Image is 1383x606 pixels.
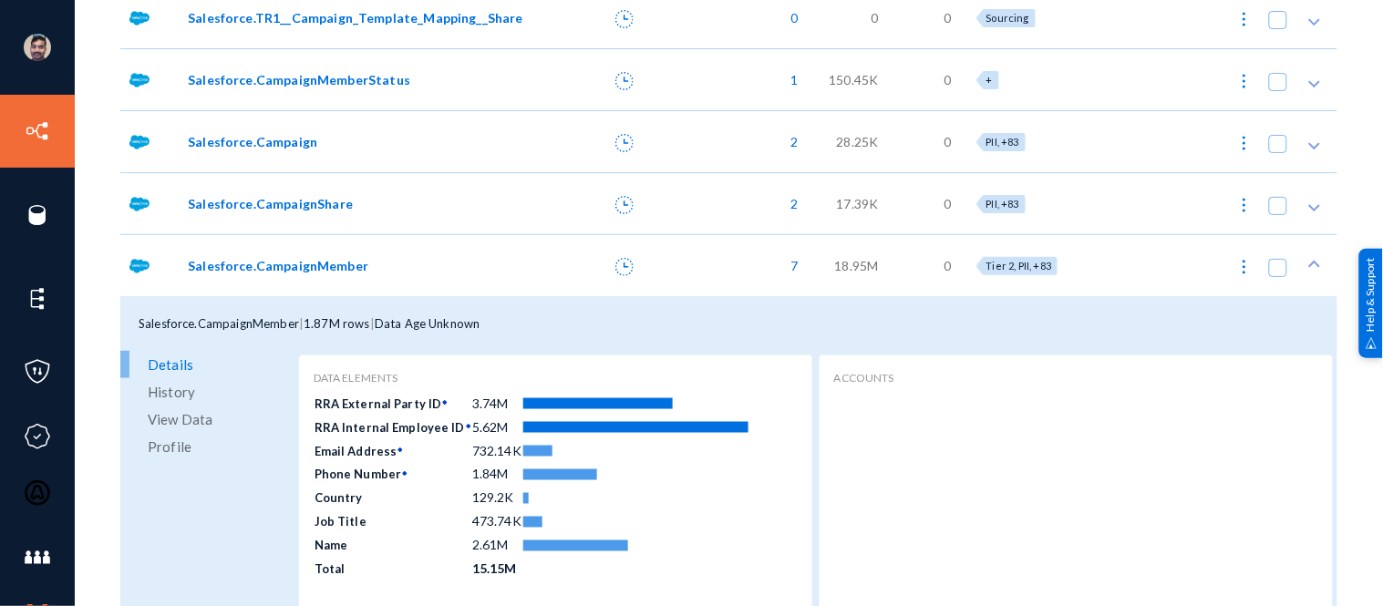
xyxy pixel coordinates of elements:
[1235,196,1254,214] img: icon-more.svg
[188,132,317,151] span: Salesforce.Campaign
[188,70,410,89] span: Salesforce.CampaignMemberStatus
[944,8,952,27] span: 0
[1235,134,1254,152] img: icon-more.svg
[120,378,294,406] a: History
[471,439,522,463] td: 732.14K
[471,510,522,534] td: 473.74K
[944,256,952,275] span: 0
[944,194,952,213] span: 0
[781,132,798,151] span: 2
[986,136,1019,148] span: PII, +83
[139,316,299,331] span: Salesforce.CampaignMember
[986,74,993,86] span: +
[148,378,195,406] span: History
[830,70,879,89] span: 150.45K
[24,358,51,385] img: icon-policies.svg
[24,423,51,450] img: icon-compliance.svg
[781,256,798,275] span: 7
[24,285,51,313] img: icon-elements.svg
[24,201,51,229] img: icon-sources.svg
[471,558,522,581] td: 15.15M
[148,406,212,433] span: View Data
[24,544,51,571] img: icon-members.svg
[120,351,294,378] a: Details
[781,70,798,89] span: 1
[299,316,304,331] span: |
[944,70,952,89] span: 0
[24,34,51,61] img: ACg8ocK1ZkZ6gbMmCU1AeqPIsBvrTWeY1xNXvgxNjkUXxjcqAiPEIvU=s96-c
[120,406,294,433] a: View Data
[314,392,471,414] td: RRA External Party ID
[129,256,150,276] img: salesforce.png
[471,487,522,510] td: 129.2K
[304,316,370,331] span: 1.87M rows
[1235,72,1254,90] img: icon-more.svg
[1235,10,1254,28] img: icon-more.svg
[837,132,879,151] span: 28.25K
[986,260,1052,272] span: Tier 2, PII, +83
[188,194,353,213] span: Salesforce.CampaignShare
[129,132,150,152] img: salesforce.png
[375,316,480,331] span: Data Age Unknown
[314,463,471,485] td: Phone Number
[1366,337,1378,349] img: help_support.svg
[834,370,1318,386] div: accounts
[148,351,193,378] span: Details
[471,416,522,439] td: 5.62M
[188,8,523,27] span: Salesforce.TR1__Campaign_Template_Mapping__Share
[1235,258,1254,276] img: icon-more.svg
[148,433,191,460] span: Profile
[314,439,471,461] td: Email Address
[872,8,879,27] span: 0
[314,534,471,556] td: Name
[837,194,879,213] span: 17.39K
[1359,248,1383,357] div: Help & Support
[24,479,51,507] img: icon-oauth.svg
[471,392,522,416] td: 3.74M
[835,256,879,275] span: 18.95M
[781,194,798,213] span: 2
[129,70,150,90] img: salesforce.png
[188,256,368,275] span: Salesforce.CampaignMember
[986,198,1019,210] span: PII, +83
[314,370,798,386] div: Data Elements
[471,534,522,558] td: 2.61M
[471,463,522,487] td: 1.84M
[944,132,952,151] span: 0
[24,118,51,145] img: icon-inventory.svg
[986,12,1029,24] span: Sourcing
[314,487,471,508] td: Country
[781,8,798,27] span: 0
[129,8,150,28] img: salesforce.png
[314,558,471,580] td: Total
[370,316,375,331] span: |
[314,416,471,437] td: RRA Internal Employee ID
[120,433,294,460] a: Profile
[129,194,150,214] img: salesforce.png
[314,510,471,532] td: Job Title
